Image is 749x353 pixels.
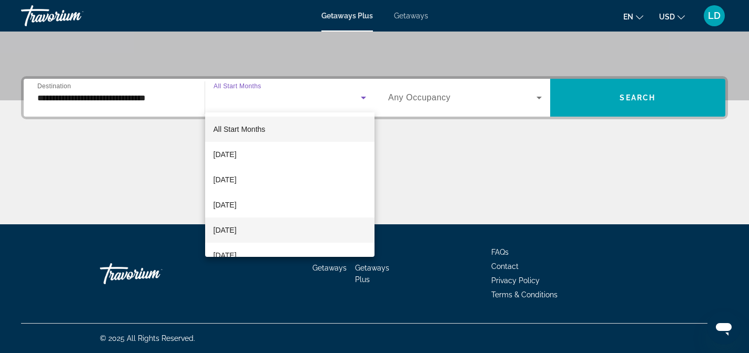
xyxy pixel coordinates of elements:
span: [DATE] [214,224,237,236]
span: [DATE] [214,148,237,161]
span: [DATE] [214,173,237,186]
span: All Start Months [214,125,266,133]
span: [DATE] [214,199,237,211]
iframe: Button to launch messaging window [707,311,741,345]
span: [DATE] [214,249,237,262]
